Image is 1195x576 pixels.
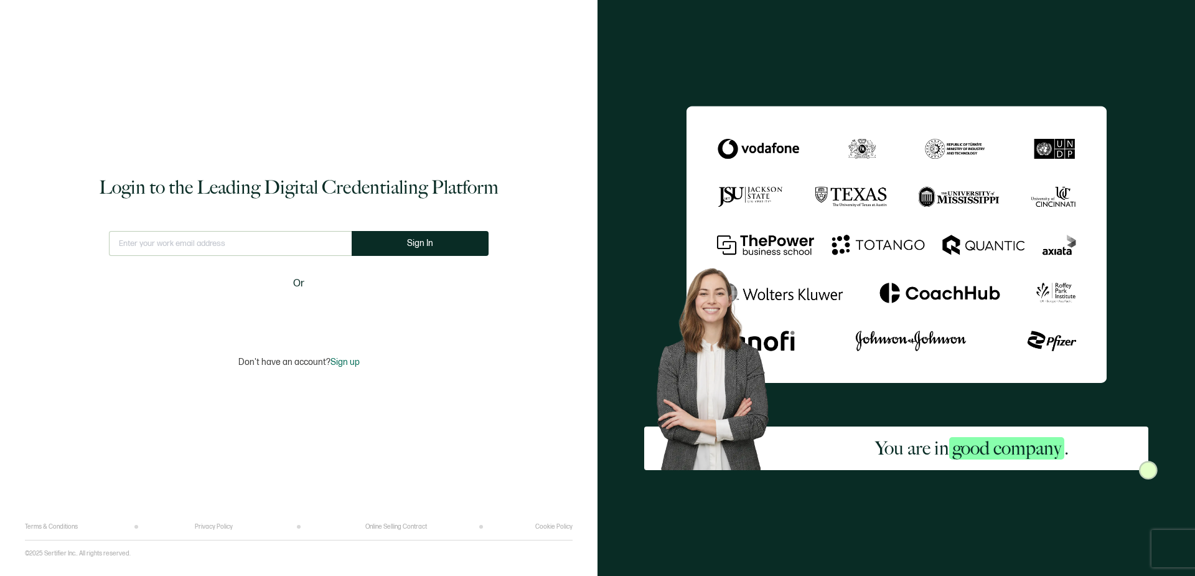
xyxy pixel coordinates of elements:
[1139,461,1158,479] img: Sertifier Login
[293,276,304,291] span: Or
[875,436,1069,461] h2: You are in .
[407,238,433,248] span: Sign In
[949,437,1064,460] span: good company
[330,357,360,367] span: Sign up
[1133,516,1195,576] iframe: Chat Widget
[365,523,427,531] a: Online Selling Contract
[195,523,233,531] a: Privacy Policy
[644,258,795,470] img: Sertifier Login - You are in <span class="strong-h">good company</span>. Hero
[109,231,352,256] input: Enter your work email address
[25,550,131,557] p: ©2025 Sertifier Inc.. All rights reserved.
[238,357,360,367] p: Don't have an account?
[25,523,78,531] a: Terms & Conditions
[687,106,1107,383] img: Sertifier Login - You are in <span class="strong-h">good company</span>.
[352,231,489,256] button: Sign In
[535,523,573,531] a: Cookie Policy
[221,300,377,327] iframe: Sign in with Google Button
[99,175,499,200] h1: Login to the Leading Digital Credentialing Platform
